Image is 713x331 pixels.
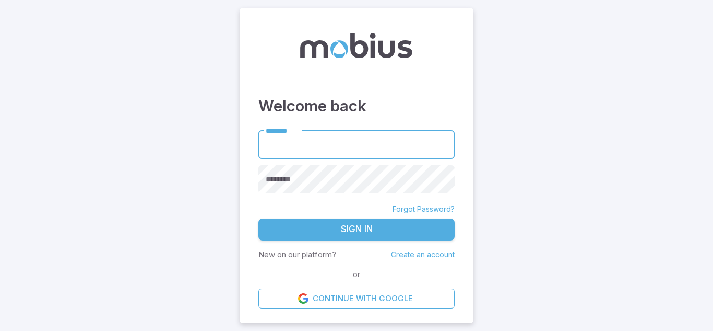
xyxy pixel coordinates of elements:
span: or [350,269,363,280]
a: Forgot Password? [393,204,455,214]
p: New on our platform? [258,249,336,260]
a: Continue with Google [258,289,455,309]
a: Create an account [391,250,455,259]
h3: Welcome back [258,95,455,118]
button: Sign In [258,219,455,241]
